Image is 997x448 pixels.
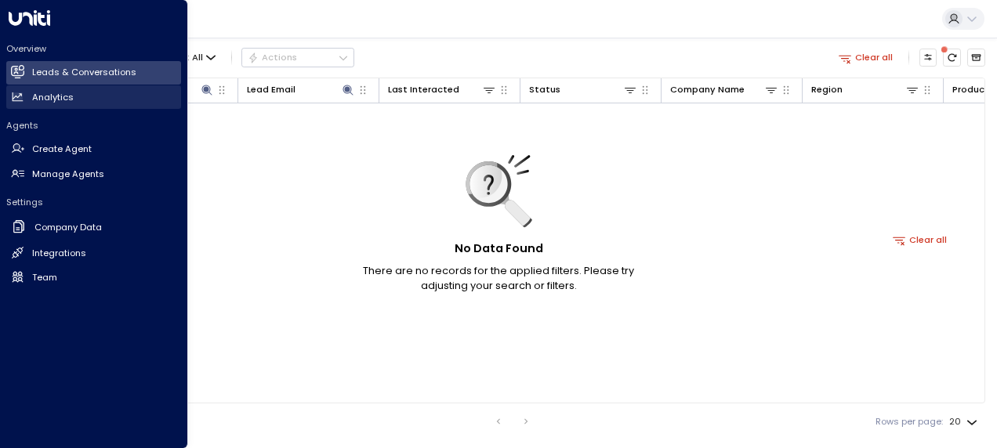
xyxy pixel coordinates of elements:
[247,82,295,97] div: Lead Email
[919,49,937,67] button: Customize
[833,49,898,66] button: Clear all
[6,266,181,289] a: Team
[342,263,655,293] p: There are no records for the applied filters. Please try adjusting your search or filters.
[34,221,102,234] h2: Company Data
[6,162,181,186] a: Manage Agents
[6,215,181,240] a: Company Data
[32,143,92,156] h2: Create Agent
[455,240,543,258] h5: No Data Found
[388,82,496,97] div: Last Interacted
[192,52,203,63] span: All
[811,82,919,97] div: Region
[6,119,181,132] h2: Agents
[6,61,181,85] a: Leads & Conversations
[32,271,57,284] h2: Team
[6,196,181,208] h2: Settings
[32,91,74,104] h2: Analytics
[670,82,745,97] div: Company Name
[6,42,181,55] h2: Overview
[670,82,778,97] div: Company Name
[952,82,989,97] div: Product
[529,82,637,97] div: Status
[529,82,560,97] div: Status
[6,241,181,265] a: Integrations
[967,49,985,67] button: Archived Leads
[949,412,981,432] div: 20
[241,48,354,67] div: Button group with a nested menu
[388,82,459,97] div: Last Interacted
[32,168,104,181] h2: Manage Agents
[943,49,961,67] span: There are new threads available. Refresh the grid to view the latest updates.
[6,138,181,161] a: Create Agent
[32,247,86,260] h2: Integrations
[6,85,181,109] a: Analytics
[247,82,355,97] div: Lead Email
[876,415,943,428] label: Rows per page:
[241,48,354,67] button: Actions
[248,52,297,63] div: Actions
[32,66,136,79] h2: Leads & Conversations
[488,412,537,431] nav: pagination navigation
[811,82,843,97] div: Region
[888,231,953,248] button: Clear all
